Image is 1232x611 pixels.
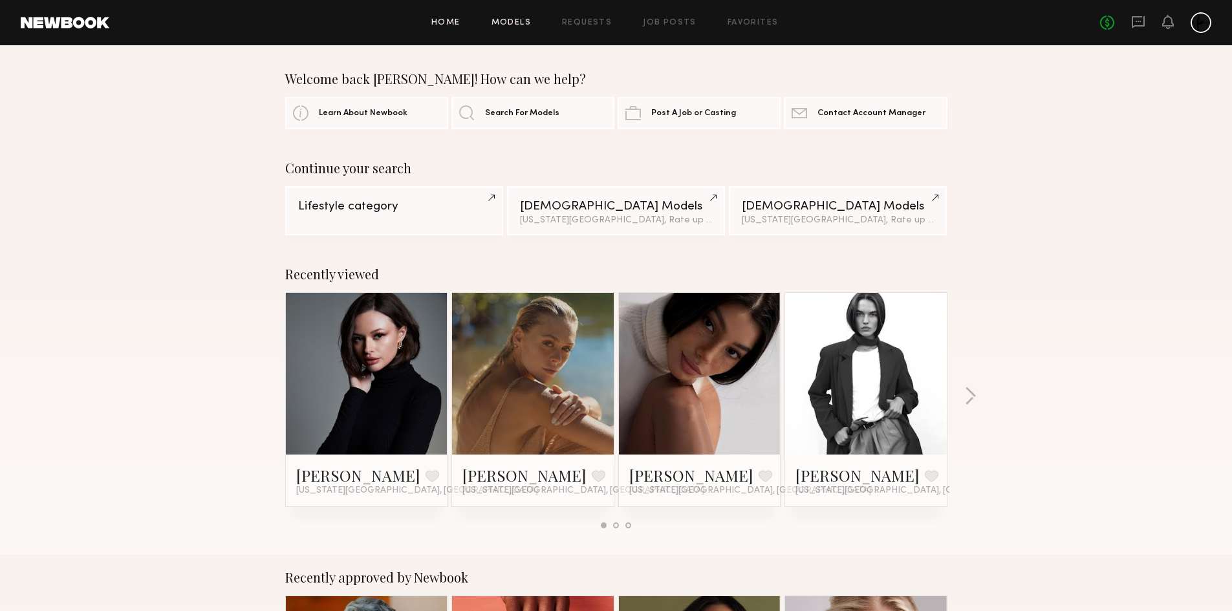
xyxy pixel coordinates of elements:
[285,266,947,282] div: Recently viewed
[462,465,587,486] a: [PERSON_NAME]
[485,109,559,118] span: Search For Models
[285,186,503,235] a: Lifestyle category
[319,109,407,118] span: Learn About Newbook
[285,160,947,176] div: Continue your search
[729,186,947,235] a: [DEMOGRAPHIC_DATA] Models[US_STATE][GEOGRAPHIC_DATA], Rate up to $200
[462,486,704,496] span: [US_STATE][GEOGRAPHIC_DATA], [GEOGRAPHIC_DATA]
[629,465,753,486] a: [PERSON_NAME]
[296,465,420,486] a: [PERSON_NAME]
[629,486,871,496] span: [US_STATE][GEOGRAPHIC_DATA], [GEOGRAPHIC_DATA]
[795,486,1037,496] span: [US_STATE][GEOGRAPHIC_DATA], [GEOGRAPHIC_DATA]
[742,216,934,225] div: [US_STATE][GEOGRAPHIC_DATA], Rate up to $200
[296,486,538,496] span: [US_STATE][GEOGRAPHIC_DATA], [GEOGRAPHIC_DATA]
[742,200,934,213] div: [DEMOGRAPHIC_DATA] Models
[492,19,531,27] a: Models
[451,97,614,129] a: Search For Models
[643,19,697,27] a: Job Posts
[520,200,712,213] div: [DEMOGRAPHIC_DATA] Models
[431,19,460,27] a: Home
[728,19,779,27] a: Favorites
[784,97,947,129] a: Contact Account Manager
[285,97,448,129] a: Learn About Newbook
[618,97,781,129] a: Post A Job or Casting
[285,570,947,585] div: Recently approved by Newbook
[520,216,712,225] div: [US_STATE][GEOGRAPHIC_DATA], Rate up to $200
[651,109,736,118] span: Post A Job or Casting
[795,465,920,486] a: [PERSON_NAME]
[285,71,947,87] div: Welcome back [PERSON_NAME]! How can we help?
[562,19,612,27] a: Requests
[507,186,725,235] a: [DEMOGRAPHIC_DATA] Models[US_STATE][GEOGRAPHIC_DATA], Rate up to $200
[298,200,490,213] div: Lifestyle category
[817,109,925,118] span: Contact Account Manager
